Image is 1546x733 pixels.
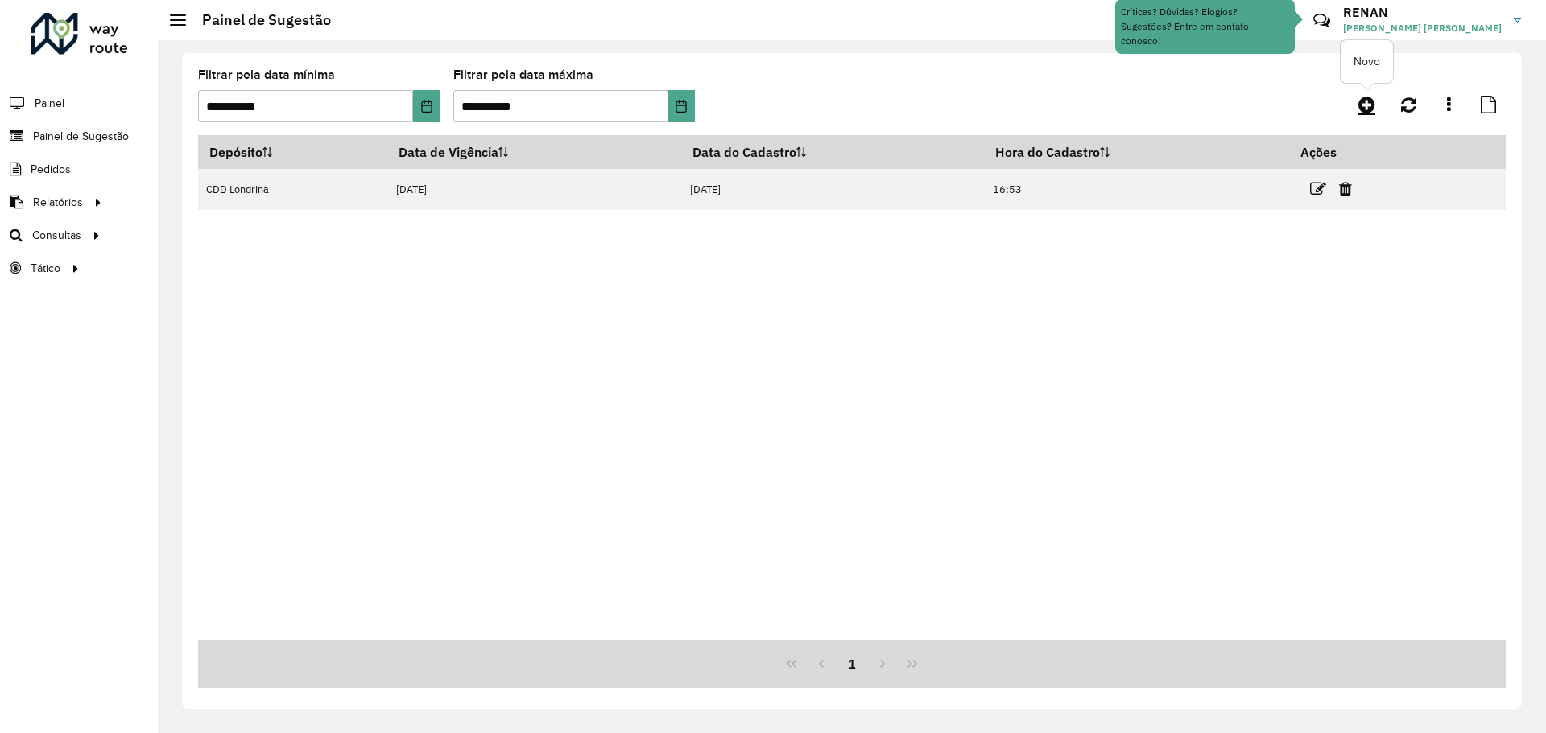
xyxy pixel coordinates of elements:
td: CDD Londrina [198,169,387,210]
a: Editar [1310,178,1326,200]
h2: Painel de Sugestão [186,11,331,29]
h3: RENAN [1343,5,1502,20]
td: 16:53 [984,169,1288,210]
th: Data de Vigência [387,135,681,169]
a: Contato Rápido [1304,3,1339,38]
span: Tático [31,260,60,277]
button: Choose Date [413,90,440,122]
span: Painel de Sugestão [33,128,129,145]
th: Ações [1289,135,1386,169]
td: [DATE] [681,169,984,210]
th: Hora do Cadastro [984,135,1288,169]
button: 1 [837,649,867,679]
span: Painel [35,95,64,112]
div: Novo [1341,40,1393,83]
label: Filtrar pela data mínima [198,65,335,84]
span: Consultas [32,227,81,244]
a: Excluir [1339,178,1352,200]
th: Depósito [198,135,387,169]
label: Filtrar pela data máxima [453,65,593,84]
td: [DATE] [387,169,681,210]
span: Pedidos [31,161,71,178]
span: Relatórios [33,194,83,211]
button: Choose Date [668,90,695,122]
span: [PERSON_NAME] [PERSON_NAME] [1343,21,1502,35]
th: Data do Cadastro [681,135,984,169]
